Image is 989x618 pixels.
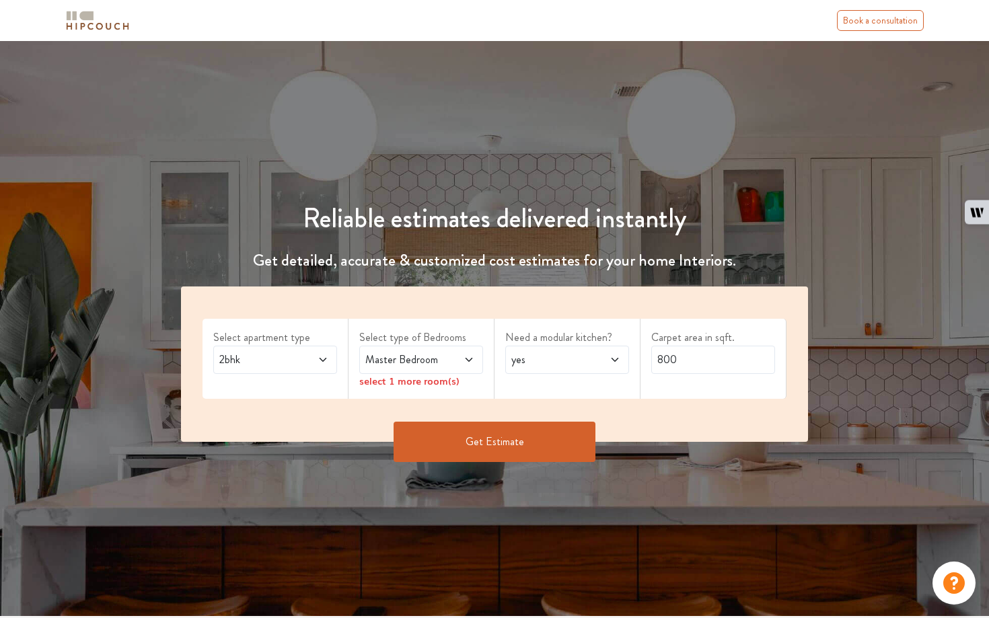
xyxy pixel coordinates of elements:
[359,374,483,388] div: select 1 more room(s)
[837,10,924,31] div: Book a consultation
[173,251,816,270] h4: Get detailed, accurate & customized cost estimates for your home Interiors.
[363,352,447,368] span: Master Bedroom
[64,9,131,32] img: logo-horizontal.svg
[394,422,595,462] button: Get Estimate
[359,330,483,346] label: Select type of Bedrooms
[509,352,593,368] span: yes
[651,330,775,346] label: Carpet area in sqft.
[505,330,629,346] label: Need a modular kitchen?
[173,202,816,235] h1: Reliable estimates delivered instantly
[64,5,131,36] span: logo-horizontal.svg
[651,346,775,374] input: Enter area sqft
[217,352,301,368] span: 2bhk
[213,330,337,346] label: Select apartment type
